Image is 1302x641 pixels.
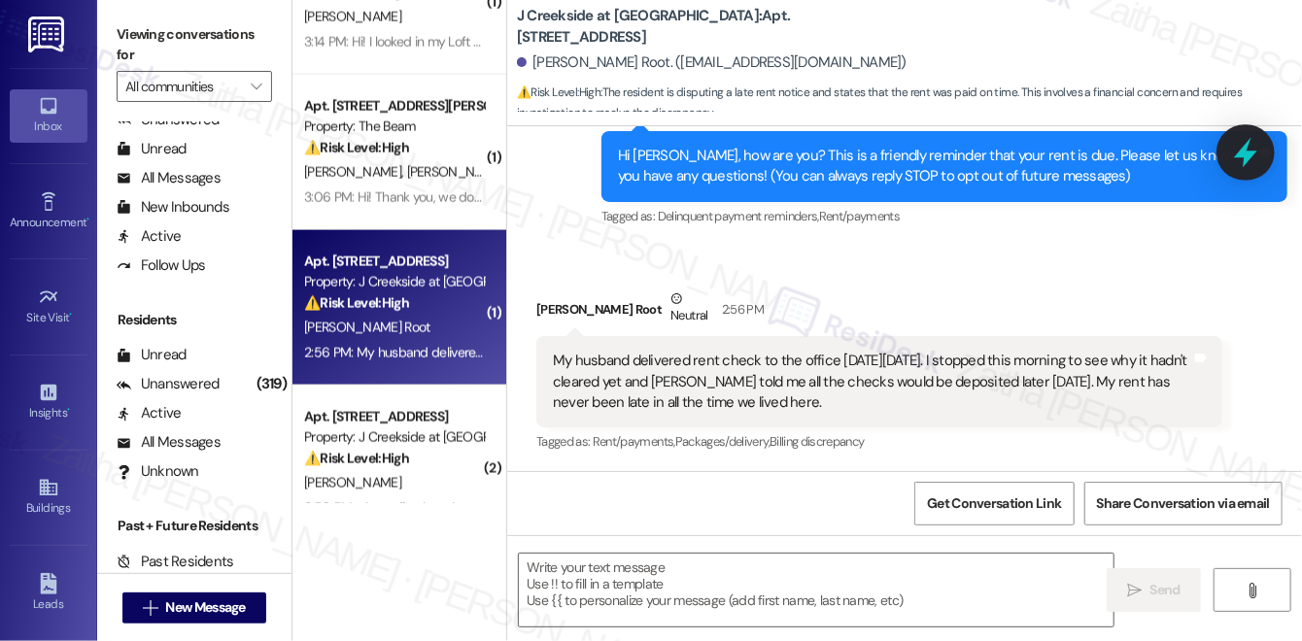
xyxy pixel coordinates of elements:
[117,168,221,188] div: All Messages
[67,403,70,417] span: •
[10,471,87,523] a: Buildings
[10,281,87,333] a: Site Visit •
[304,96,484,117] div: Apt. [STREET_ADDRESS][PERSON_NAME]
[304,117,484,137] div: Property: The Beam
[117,403,182,423] div: Active
[86,213,89,226] span: •
[667,288,711,329] div: Neutral
[304,474,401,491] span: [PERSON_NAME]
[407,163,504,181] span: [PERSON_NAME]
[117,139,187,159] div: Unread
[304,294,409,312] strong: ⚠️ Risk Level: High
[618,146,1256,187] div: Hi [PERSON_NAME], how are you? This is a friendly reminder that your rent is due. Please let us k...
[166,597,246,618] span: New Message
[97,516,291,536] div: Past + Future Residents
[117,255,206,276] div: Follow Ups
[117,19,272,71] label: Viewing conversations for
[536,288,1222,336] div: [PERSON_NAME] Root
[658,208,819,224] span: Delinquent payment reminders ,
[304,499,1066,517] div: 2:50 PM: pls confirm here both checks were received and my sept rent for unit 3202 was paid $1,94...
[770,433,865,450] span: Billing discrepancy
[70,308,73,321] span: •
[304,33,781,51] div: 3:14 PM: Hi! I looked in my Loft account and it was showing $0. Where else can I pay?
[304,319,429,336] span: [PERSON_NAME] Root
[304,450,409,467] strong: ⚠️ Risk Level: High
[304,188,1238,206] div: 3:06 PM: Hi! Thank you, we don't seem to be getting the notifications through the app. It should ...
[914,482,1074,525] button: Get Conversation Link
[28,17,68,52] img: ResiDesk Logo
[593,433,675,450] span: Rent/payments ,
[601,202,1287,230] div: Tagged as:
[304,8,401,25] span: [PERSON_NAME]
[517,84,600,100] strong: ⚠️ Risk Level: High
[10,376,87,428] a: Insights •
[304,407,484,427] div: Apt. [STREET_ADDRESS]
[517,83,1302,124] span: : The resident is disputing a late rent notice and states that the rent was paid on time. This in...
[675,433,770,450] span: Packages/delivery ,
[10,567,87,620] a: Leads
[517,6,906,48] b: J Creekside at [GEOGRAPHIC_DATA]: Apt. [STREET_ADDRESS]
[717,299,764,320] div: 2:56 PM
[304,272,484,292] div: Property: J Creekside at [GEOGRAPHIC_DATA]
[1097,493,1270,514] span: Share Conversation via email
[117,461,199,482] div: Unknown
[304,139,409,156] strong: ⚠️ Risk Level: High
[927,493,1061,514] span: Get Conversation Link
[117,374,220,394] div: Unanswered
[1127,583,1142,598] i: 
[1084,482,1283,525] button: Share Conversation via email
[117,432,221,453] div: All Messages
[553,351,1191,413] div: My husband delivered rent check to the office [DATE][DATE]. I stopped this morning to see why it ...
[304,163,407,181] span: [PERSON_NAME]
[117,552,234,572] div: Past Residents
[1107,568,1201,612] button: Send
[122,592,266,624] button: New Message
[1245,583,1259,598] i: 
[251,79,261,94] i: 
[536,427,1222,455] div: Tagged as:
[819,208,901,224] span: Rent/payments
[304,252,484,272] div: Apt. [STREET_ADDRESS]
[304,427,484,448] div: Property: J Creekside at [GEOGRAPHIC_DATA]
[97,310,291,330] div: Residents
[117,226,182,247] div: Active
[1150,580,1181,600] span: Send
[517,52,907,73] div: [PERSON_NAME] Root. ([EMAIL_ADDRESS][DOMAIN_NAME])
[125,71,241,102] input: All communities
[143,600,157,616] i: 
[117,345,187,365] div: Unread
[117,197,229,218] div: New Inbounds
[10,89,87,142] a: Inbox
[252,369,291,399] div: (319)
